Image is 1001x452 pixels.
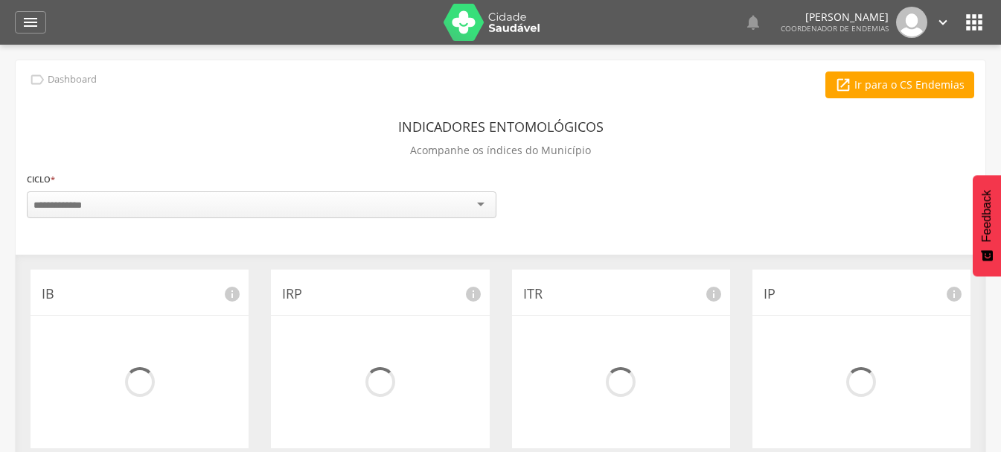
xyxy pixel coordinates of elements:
[744,7,762,38] a: 
[825,71,974,98] a: Ir para o CS Endemias
[980,190,994,242] span: Feedback
[223,285,241,303] i: info
[945,285,963,303] i: info
[781,23,889,34] span: Coordenador de Endemias
[15,11,46,34] a: 
[29,71,45,88] i: 
[42,284,237,304] p: IB
[764,284,959,304] p: IP
[973,175,1001,276] button: Feedback - Mostrar pesquisa
[935,7,951,38] a: 
[398,113,604,140] header: Indicadores Entomológicos
[835,77,851,93] i: 
[935,14,951,31] i: 
[705,285,723,303] i: info
[744,13,762,31] i: 
[464,285,482,303] i: info
[48,74,97,86] p: Dashboard
[27,171,55,188] label: Ciclo
[781,12,889,22] p: [PERSON_NAME]
[282,284,478,304] p: IRP
[22,13,39,31] i: 
[410,140,591,161] p: Acompanhe os índices do Município
[523,284,719,304] p: ITR
[962,10,986,34] i: 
